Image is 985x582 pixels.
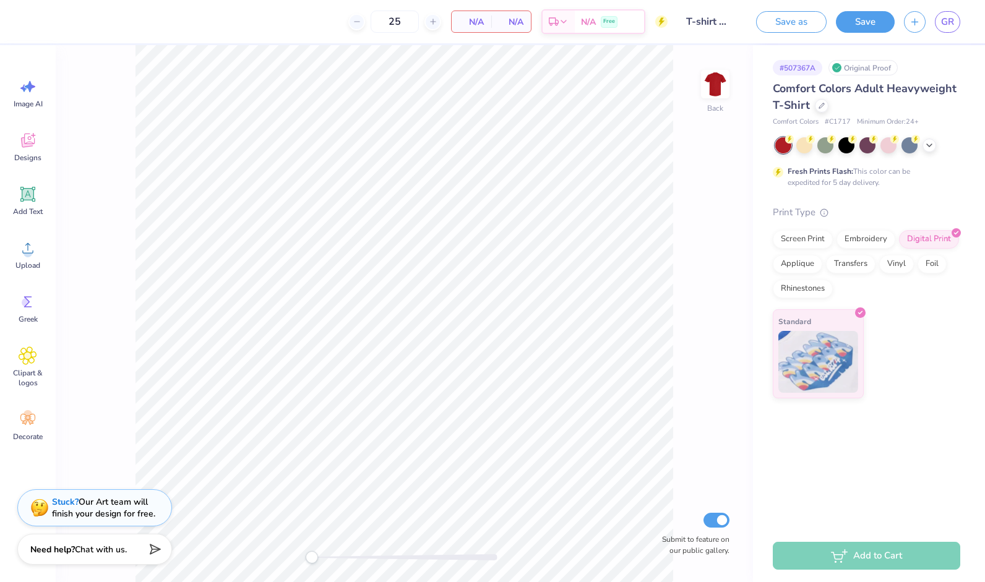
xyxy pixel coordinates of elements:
[828,60,898,75] div: Original Proof
[15,260,40,270] span: Upload
[773,117,819,127] span: Comfort Colors
[75,544,127,555] span: Chat with us.
[778,331,858,393] img: Standard
[879,255,914,273] div: Vinyl
[52,496,155,520] div: Our Art team will finish your design for free.
[13,207,43,216] span: Add Text
[773,255,822,273] div: Applique
[899,230,959,249] div: Digital Print
[677,9,738,34] input: Untitled Design
[918,255,947,273] div: Foil
[778,315,811,328] span: Standard
[581,15,596,28] span: N/A
[773,60,822,75] div: # 507367A
[459,15,484,28] span: N/A
[30,544,75,555] strong: Need help?
[19,314,38,324] span: Greek
[773,205,960,220] div: Print Type
[826,255,875,273] div: Transfers
[13,432,43,442] span: Decorate
[788,166,940,188] div: This color can be expedited for 5 day delivery.
[52,496,79,508] strong: Stuck?
[773,230,833,249] div: Screen Print
[7,368,48,388] span: Clipart & logos
[14,153,41,163] span: Designs
[707,103,723,114] div: Back
[825,117,851,127] span: # C1717
[788,166,853,176] strong: Fresh Prints Flash:
[773,81,957,113] span: Comfort Colors Adult Heavyweight T-Shirt
[941,15,954,29] span: GR
[836,11,895,33] button: Save
[773,280,833,298] div: Rhinestones
[499,15,523,28] span: N/A
[655,534,729,556] label: Submit to feature on our public gallery.
[756,11,827,33] button: Save as
[603,17,615,26] span: Free
[857,117,919,127] span: Minimum Order: 24 +
[371,11,419,33] input: – –
[703,72,728,96] img: Back
[935,11,960,33] a: GR
[306,551,318,563] div: Accessibility label
[14,99,43,109] span: Image AI
[837,230,895,249] div: Embroidery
